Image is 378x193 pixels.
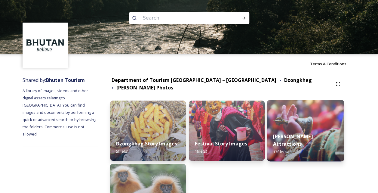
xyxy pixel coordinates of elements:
[23,23,67,67] img: BT_Logo_BB_Lockup_CMYK_High%2520Res.jpg
[195,140,247,147] strong: Festival Story Images
[116,140,177,147] strong: Dzongkhag Story Images
[189,101,265,161] img: tshechu%2520story%2520image-7.jpg
[195,148,207,154] span: 1 file(s)
[23,88,97,137] span: A library of images, videos and other digital assets relating to [GEOGRAPHIC_DATA]. You can find ...
[110,101,186,161] img: mongar5.jpg
[23,77,85,83] span: Shared by:
[46,77,85,83] strong: Bhutan Tourism
[116,84,173,91] strong: [PERSON_NAME] Photos
[273,149,287,154] span: 13 file(s)
[116,148,128,154] span: 5 file(s)
[273,133,313,147] strong: [PERSON_NAME] Attractions
[267,100,344,161] img: Mongar%2520Festivals%2520Header.jpg
[284,77,312,83] strong: Dzongkhag
[112,77,276,83] strong: Department of Tourism [GEOGRAPHIC_DATA] – [GEOGRAPHIC_DATA]
[310,61,346,67] span: Terms & Conditions
[140,11,222,25] input: Search
[310,60,355,67] a: Terms & Conditions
